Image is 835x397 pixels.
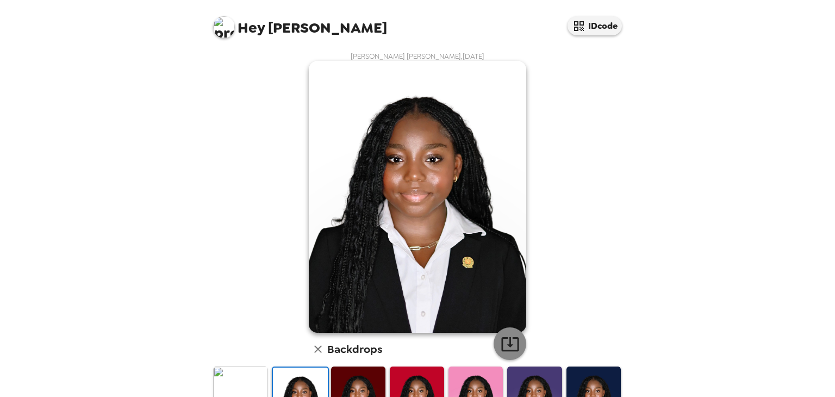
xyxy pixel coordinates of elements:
span: Hey [238,18,265,38]
img: profile pic [213,16,235,38]
span: [PERSON_NAME] [213,11,387,35]
img: user [309,61,526,333]
span: [PERSON_NAME] [PERSON_NAME] , [DATE] [351,52,484,61]
button: IDcode [568,16,622,35]
h6: Backdrops [327,340,382,358]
